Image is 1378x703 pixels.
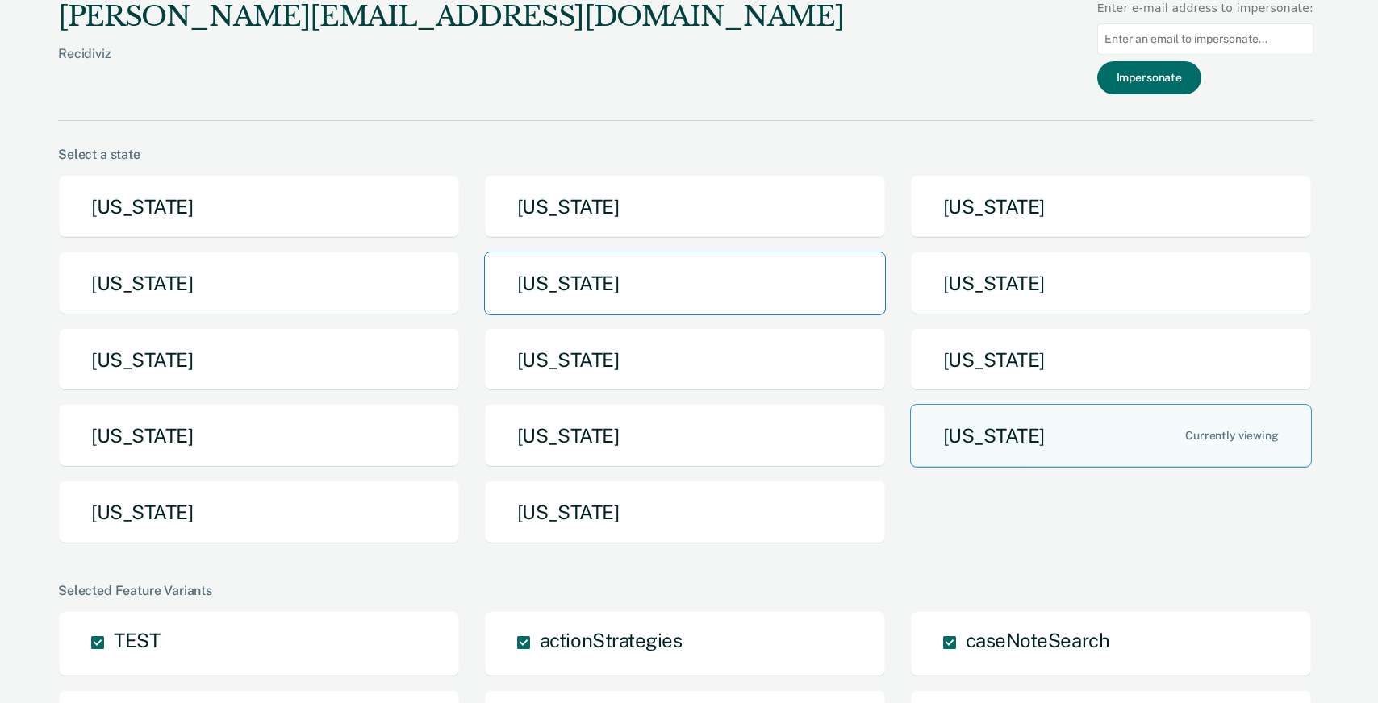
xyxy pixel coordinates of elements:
button: [US_STATE] [910,252,1312,315]
button: [US_STATE] [484,480,886,544]
button: [US_STATE] [484,252,886,315]
div: Select a state [58,147,1313,162]
button: Impersonate [1097,61,1201,94]
button: [US_STATE] [910,404,1312,468]
div: Recidiviz [58,46,844,87]
button: [US_STATE] [484,175,886,239]
button: [US_STATE] [58,328,460,392]
div: Selected Feature Variants [58,583,1313,598]
span: caseNoteSearch [966,629,1109,651]
input: Enter an email to impersonate... [1097,23,1313,55]
button: [US_STATE] [58,480,460,544]
button: [US_STATE] [58,404,460,468]
button: [US_STATE] [484,328,886,392]
span: actionStrategies [540,629,682,651]
button: [US_STATE] [484,404,886,468]
button: [US_STATE] [910,328,1312,392]
button: [US_STATE] [58,252,460,315]
span: TEST [114,629,160,651]
button: [US_STATE] [910,175,1312,239]
button: [US_STATE] [58,175,460,239]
